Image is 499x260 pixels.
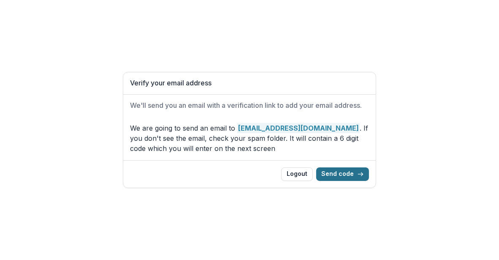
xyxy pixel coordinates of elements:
strong: [EMAIL_ADDRESS][DOMAIN_NAME] [237,123,360,133]
p: We are going to send an email to . If you don't see the email, check your spam folder. It will co... [130,123,369,153]
button: Logout [281,167,313,181]
h2: We'll send you an email with a verification link to add your email address. [130,101,369,109]
h1: Verify your email address [130,79,369,87]
button: Send code [316,167,369,181]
